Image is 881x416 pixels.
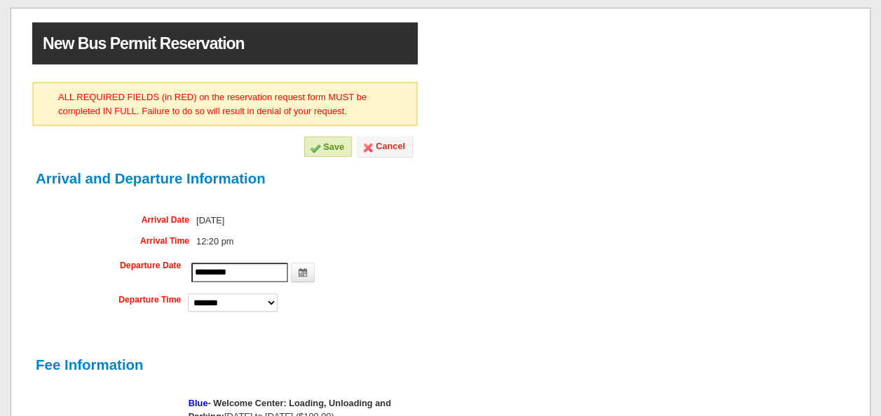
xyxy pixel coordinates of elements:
[304,137,352,157] button: Save
[32,290,184,316] td: Departure Time
[36,351,182,379] h2: Fee Information
[32,22,418,64] h1: New Bus Permit Reservation
[36,230,193,251] td: Arrival Time
[189,398,208,408] span: Blue
[32,82,418,126] p: ALL REQUIRED FIELDS (in RED) on the reservation request form MUST be completed IN FULL. Failure t...
[193,230,428,251] td: 12:20 pm
[36,210,193,231] td: Arrival Date
[120,261,181,270] label: Departure Date
[357,137,413,158] a: Cancel
[193,210,428,231] td: [DATE]
[36,165,428,193] h2: Arrival and Departure Information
